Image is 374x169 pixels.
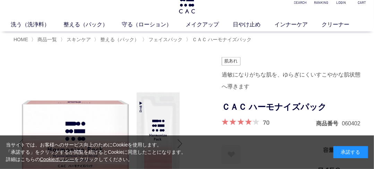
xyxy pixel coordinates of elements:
a: フェイスパック [147,37,182,42]
div: 承諾する [333,146,368,158]
a: スキンケア [65,37,91,42]
a: Cookieポリシー [40,157,75,162]
span: スキンケア [67,37,91,42]
a: クリーナー [322,20,363,29]
span: 整える（パック） [100,37,139,42]
li: 〉 [94,36,141,43]
a: 70 [263,118,270,126]
div: 過敏になりがちな肌を、ゆらぎにくいすこやかな肌状態へ導きます [222,69,360,92]
a: HOME [14,37,28,42]
dt: 商品番号 [316,120,342,127]
span: ＣＡＣ ハーモナイズパック [192,37,252,42]
div: Previous slide [14,130,27,158]
a: 整える（パック） [99,37,139,42]
a: ＣＡＣ ハーモナイズパック [191,37,252,42]
li: 〉 [60,36,93,43]
img: 肌あれ [222,57,240,65]
a: インナーケア [274,20,322,29]
div: Next slide [173,130,187,158]
div: 当サイトでは、お客様へのサービス向上のためにCookieを使用します。 「承諾する」をクリックするか閲覧を続けるとCookieに同意したことになります。 詳細はこちらの をクリックしてください。 [6,141,186,163]
h1: ＣＡＣ ハーモナイズパック [222,99,360,115]
a: 商品一覧 [36,37,57,42]
a: メイクアップ [186,20,233,29]
a: 日やけ止め [233,20,274,29]
a: 整える（パック） [63,20,122,29]
li: 〉 [142,36,184,43]
span: フェイスパック [148,37,182,42]
a: 守る（ローション） [122,20,186,29]
li: 〉 [186,36,254,43]
span: 商品一覧 [37,37,57,42]
a: 洗う（洗浄料） [11,20,63,29]
dd: 060402 [342,120,360,127]
li: 〉 [31,36,59,43]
